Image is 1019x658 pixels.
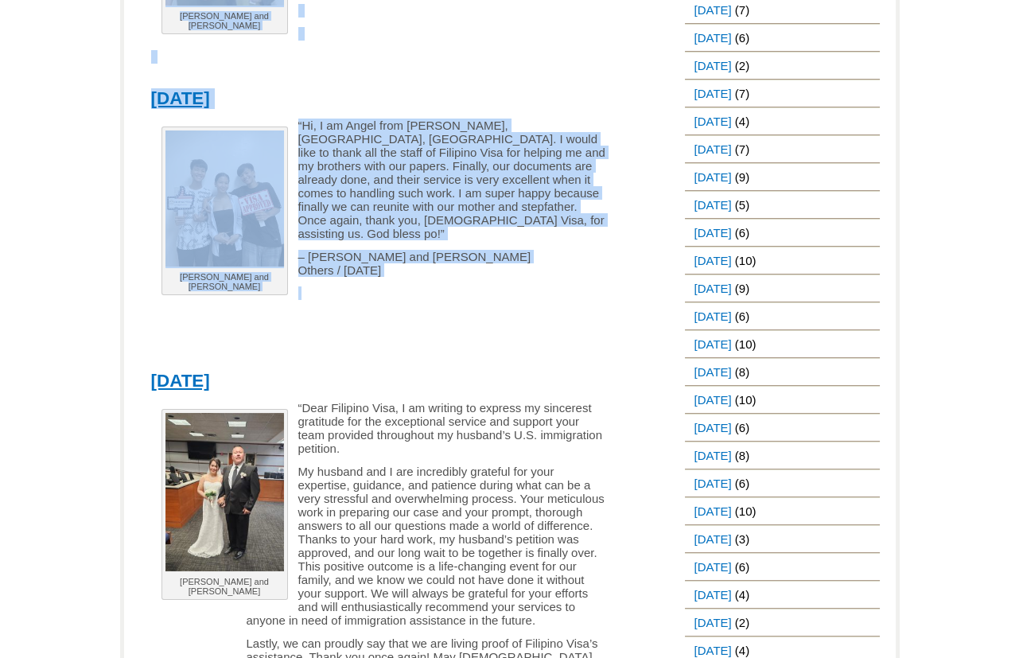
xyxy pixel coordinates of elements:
a: [DATE] [685,442,735,469]
span: – [PERSON_NAME] and [PERSON_NAME] Others / [DATE] [298,250,531,277]
li: (10) [685,247,880,274]
img: Chris and Annabelle [165,413,284,571]
li: (9) [685,274,880,302]
li: (2) [685,609,880,637]
a: [DATE] [685,80,735,107]
a: [DATE] [685,359,735,385]
p: [PERSON_NAME] and [PERSON_NAME] [165,272,284,291]
li: (7) [685,80,880,107]
a: [DATE] [685,470,735,496]
li: (8) [685,358,880,386]
li: (10) [685,497,880,525]
li: (3) [685,525,880,553]
a: [DATE] [685,303,735,329]
a: [DATE] [685,387,735,413]
p: [PERSON_NAME] and [PERSON_NAME] [165,577,284,596]
li: (6) [685,219,880,247]
a: [DATE] [685,220,735,246]
p: My husband and I are incredibly grateful for your expertise, guidance, and patience during what c... [151,465,608,627]
a: [DATE] [151,88,210,108]
li: (10) [685,386,880,414]
p: “Dear Filipino Visa, I am writing to express my sincerest gratitude for the exceptional service a... [151,401,608,455]
a: [DATE] [685,582,735,608]
a: [DATE] [685,554,735,580]
li: (7) [685,135,880,163]
a: [DATE] [151,371,210,391]
li: (10) [685,330,880,358]
li: (9) [685,163,880,191]
a: [DATE] [685,136,735,162]
a: [DATE] [685,164,735,190]
li: (6) [685,24,880,52]
a: [DATE] [685,25,735,51]
img: James and Lucy [165,130,284,267]
li: (4) [685,107,880,135]
a: [DATE] [685,526,735,552]
li: (5) [685,191,880,219]
a: [DATE] [685,331,735,357]
a: [DATE] [685,415,735,441]
a: [DATE] [685,53,735,79]
li: (6) [685,414,880,442]
p: [PERSON_NAME] and [PERSON_NAME] [165,11,284,30]
a: [DATE] [685,609,735,636]
li: (8) [685,442,880,469]
a: [DATE] [685,108,735,134]
a: [DATE] [685,498,735,524]
li: (2) [685,52,880,80]
a: [DATE] [685,247,735,274]
li: (6) [685,302,880,330]
a: [DATE] [685,192,735,218]
a: [DATE] [685,275,735,302]
li: (6) [685,553,880,581]
li: (4) [685,581,880,609]
p: “Hi, I am Angel from [PERSON_NAME], [GEOGRAPHIC_DATA], [GEOGRAPHIC_DATA]. I would like to thank a... [151,119,608,240]
li: (6) [685,469,880,497]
